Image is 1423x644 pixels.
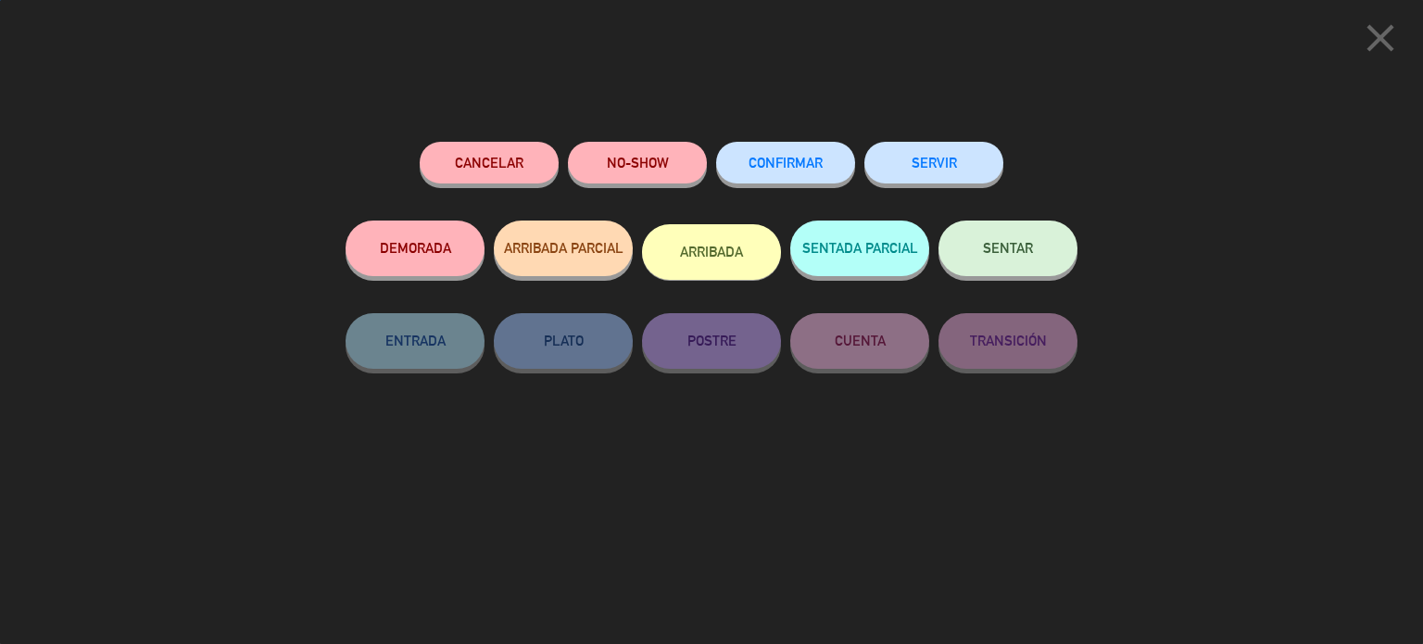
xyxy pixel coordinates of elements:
button: POSTRE [642,313,781,369]
button: ARRIBADA PARCIAL [494,221,633,276]
i: close [1357,15,1404,61]
button: PLATO [494,313,633,369]
button: ENTRADA [346,313,485,369]
button: CONFIRMAR [716,142,855,183]
button: SENTADA PARCIAL [790,221,929,276]
button: CUENTA [790,313,929,369]
span: CONFIRMAR [749,155,823,170]
button: SENTAR [938,221,1077,276]
button: TRANSICIÓN [938,313,1077,369]
button: SERVIR [864,142,1003,183]
button: NO-SHOW [568,142,707,183]
button: Cancelar [420,142,559,183]
span: SENTAR [983,240,1033,256]
span: ARRIBADA PARCIAL [504,240,623,256]
button: DEMORADA [346,221,485,276]
button: close [1352,14,1409,69]
button: ARRIBADA [642,224,781,280]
